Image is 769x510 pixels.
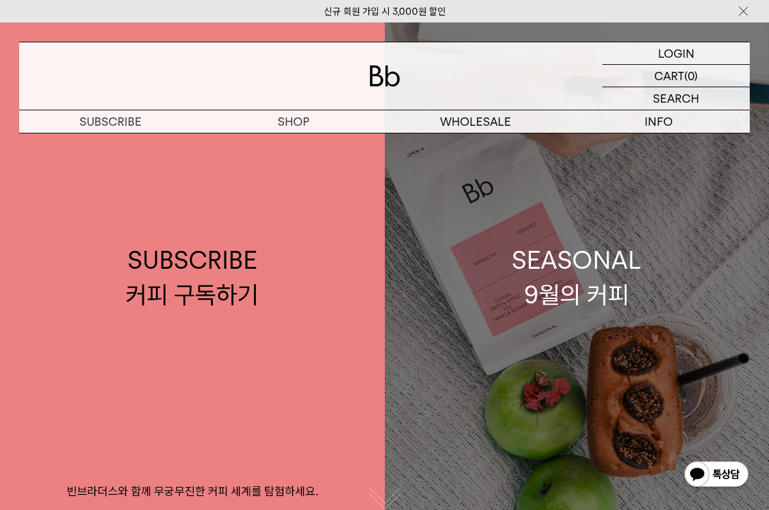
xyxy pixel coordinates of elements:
div: SUBSCRIBE 커피 구독하기 [126,243,258,311]
p: (0) [684,65,698,87]
a: LOGIN [602,42,750,65]
p: WHOLESALE [385,110,568,133]
a: CART (0) [602,65,750,87]
a: SUBSCRIBE [19,110,202,133]
a: SHOP [202,110,385,133]
img: 로고 [369,65,400,87]
img: 카카오톡 채널 1:1 채팅 버튼 [683,460,750,491]
p: SEARCH [653,87,699,110]
p: INFO [567,110,750,133]
div: SEASONAL 9월의 커피 [512,243,641,311]
p: LOGIN [658,42,695,64]
a: 신규 회원 가입 시 3,000원 할인 [324,6,446,17]
p: CART [654,65,684,87]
